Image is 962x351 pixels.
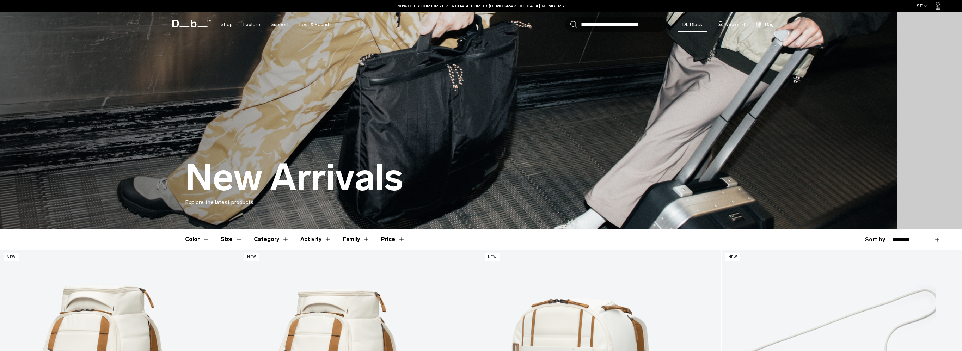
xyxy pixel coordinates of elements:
p: New [485,253,500,261]
button: Toggle Filter [300,229,331,250]
a: Db Black [678,17,707,32]
button: Toggle Filter [221,229,243,250]
span: Bag [765,21,774,28]
p: New [244,253,259,261]
button: Toggle Filter [343,229,370,250]
p: Explore the latest products. [185,198,777,207]
a: Lost & Found [299,12,329,37]
button: Bag [756,20,774,29]
a: Account [718,20,745,29]
h1: New Arrivals [185,157,403,198]
button: Toggle Filter [254,229,289,250]
a: Explore [243,12,260,37]
a: Support [271,12,289,37]
button: Toggle Filter [185,229,209,250]
nav: Main Navigation [215,12,334,37]
p: New [725,253,740,261]
span: Account [727,21,745,28]
button: Toggle Price [381,229,405,250]
a: 10% OFF YOUR FIRST PURCHASE FOR DB [DEMOGRAPHIC_DATA] MEMBERS [398,3,564,9]
p: New [4,253,19,261]
a: Shop [221,12,233,37]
